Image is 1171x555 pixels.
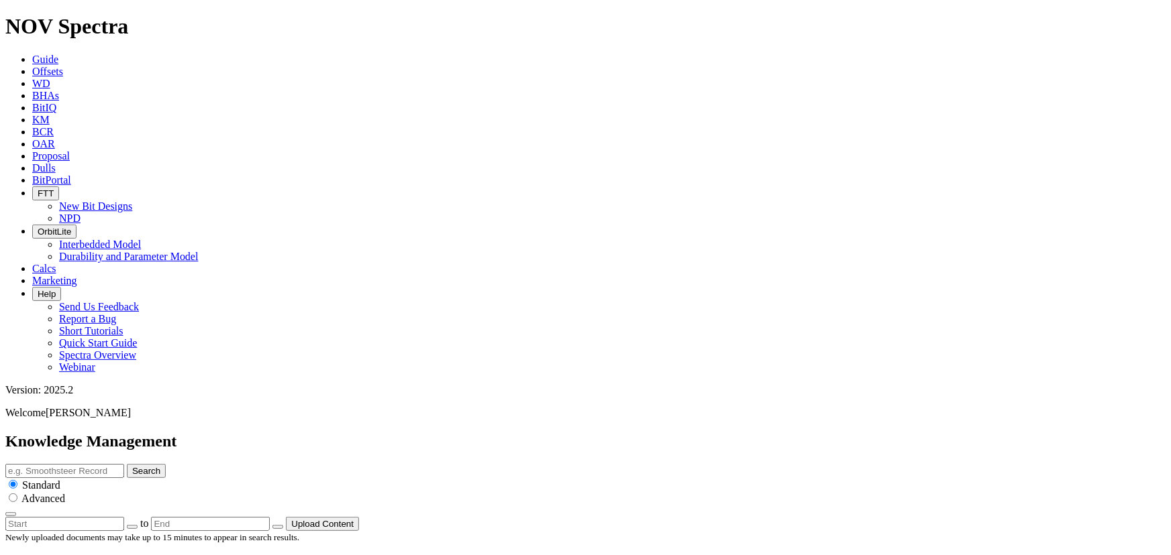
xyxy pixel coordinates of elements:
[59,212,81,224] a: NPD
[32,102,56,113] a: BitIQ
[46,407,131,418] span: [PERSON_NAME]
[38,188,54,198] span: FTT
[32,162,56,174] a: Dulls
[32,78,50,89] a: WD
[59,337,137,349] a: Quick Start Guide
[32,225,77,239] button: OrbitLite
[38,289,56,299] span: Help
[5,407,1166,419] p: Welcome
[59,361,95,373] a: Webinar
[59,325,123,336] a: Short Tutorials
[59,251,199,262] a: Durability and Parameter Model
[32,275,77,286] a: Marketing
[5,464,124,478] input: e.g. Smoothsteer Record
[59,200,132,212] a: New Bit Designs
[286,517,359,531] button: Upload Content
[151,517,270,531] input: End
[5,384,1166,396] div: Version: 2025.2
[32,186,59,200] button: FTT
[59,313,116,324] a: Report a Bug
[5,517,124,531] input: Start
[140,517,148,529] span: to
[32,66,63,77] a: Offsets
[32,138,55,149] a: OAR
[32,90,59,101] a: BHAs
[32,287,61,301] button: Help
[32,54,58,65] a: Guide
[5,432,1166,450] h2: Knowledge Management
[59,239,141,250] a: Interbedded Model
[59,349,136,361] a: Spectra Overview
[32,150,70,162] a: Proposal
[32,114,50,125] a: KM
[32,126,54,137] a: BCR
[21,493,65,504] span: Advanced
[32,174,71,186] a: BitPortal
[59,301,139,312] a: Send Us Feedback
[5,532,299,542] small: Newly uploaded documents may take up to 15 minutes to appear in search results.
[38,227,71,237] span: OrbitLite
[32,263,56,274] a: Calcs
[22,479,60,491] span: Standard
[127,464,166,478] button: Search
[5,14,1166,39] h1: NOV Spectra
